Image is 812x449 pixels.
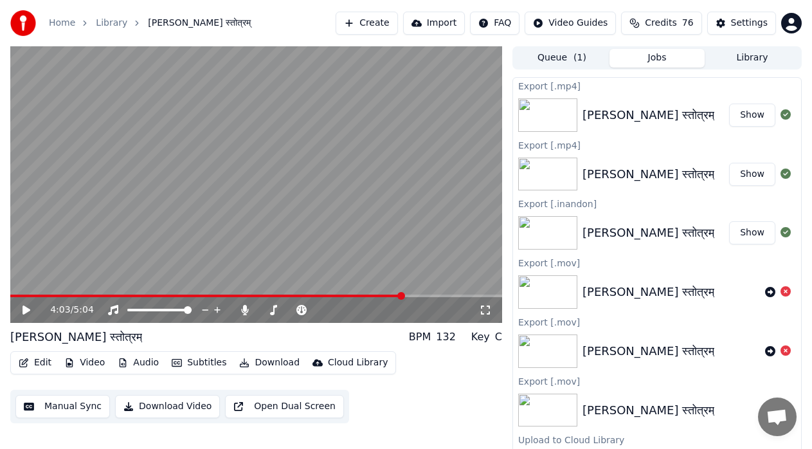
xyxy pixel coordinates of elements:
div: Cloud Library [328,356,388,369]
div: [PERSON_NAME] स्तोत्रम् [582,283,714,301]
div: BPM [409,329,431,345]
div: Export [.inandon] [513,196,801,211]
button: Show [729,104,775,127]
div: 132 [436,329,456,345]
button: Show [729,163,775,186]
a: Library [96,17,127,30]
button: Video [59,354,110,372]
span: [PERSON_NAME] स्तोत्रम् [148,17,251,30]
div: [PERSON_NAME] स्तोत्रम् [582,106,714,124]
div: / [50,304,81,316]
button: Edit [14,354,57,372]
button: Jobs [609,49,705,68]
button: Video Guides [525,12,616,35]
div: C [495,329,502,345]
div: [PERSON_NAME] स्तोत्रम् [582,165,714,183]
div: [PERSON_NAME] स्तोत्रम् [582,342,714,360]
button: FAQ [470,12,519,35]
div: Export [.mp4] [513,137,801,152]
button: Library [705,49,800,68]
button: Create [336,12,398,35]
img: youka [10,10,36,36]
button: Download Video [115,395,220,418]
span: Credits [645,17,676,30]
span: 76 [682,17,694,30]
button: Download [234,354,305,372]
button: Credits76 [621,12,701,35]
span: 5:04 [73,304,93,316]
div: Key [471,329,490,345]
button: Open Dual Screen [225,395,344,418]
button: Manual Sync [15,395,110,418]
button: Audio [113,354,164,372]
button: Settings [707,12,776,35]
div: [PERSON_NAME] स्तोत्रम् [582,224,714,242]
div: Export [.mp4] [513,78,801,93]
nav: breadcrumb [49,17,251,30]
span: 4:03 [50,304,70,316]
div: Export [.mov] [513,314,801,329]
div: Export [.mov] [513,255,801,270]
div: [PERSON_NAME] स्तोत्रम् [582,401,714,419]
div: Open chat [758,398,797,436]
button: Import [403,12,465,35]
span: ( 1 ) [573,51,586,64]
button: Queue [514,49,609,68]
button: Show [729,221,775,244]
div: [PERSON_NAME] स्तोत्रम् [10,328,142,346]
div: Export [.mov] [513,373,801,389]
div: Upload to Cloud Library [513,432,801,447]
a: Home [49,17,75,30]
button: Subtitles [167,354,231,372]
div: Settings [731,17,768,30]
